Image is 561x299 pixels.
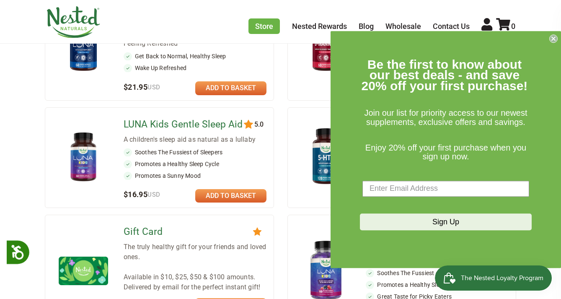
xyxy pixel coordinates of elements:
[435,265,553,291] iframe: Button to open loyalty program pop-up
[124,160,267,168] li: Promotes a Healthy Sleep Cycle
[385,22,421,31] a: Wholesale
[549,34,558,43] button: Close dialog
[511,22,515,31] span: 0
[292,22,347,31] a: Nested Rewards
[124,118,245,131] a: LUNA Kids Gentle Sleep Aid
[124,225,245,239] a: Gift Card
[46,6,101,38] img: Nested Naturals
[366,269,509,277] li: Soothes The Fussiest of Sleepers
[124,83,160,91] span: $21.95
[248,18,280,34] a: Store
[124,190,160,199] span: $16.95
[59,132,108,182] img: LUNA Kids Gentle Sleep Aid
[124,242,267,292] div: The truly healthy gift for your friends and loved ones. Available in $10, $25, $50 & $100 amounts...
[362,57,528,93] span: Be the first to know about our best deals - and save 20% off your first purchase!
[362,181,529,197] input: Enter Email Address
[147,191,160,198] span: USD
[124,172,267,180] li: Promotes a Sunny Mood
[124,148,267,156] li: Soothes The Fussiest of Sleepers
[301,125,351,189] img: 5-HTP Supplement
[59,257,108,285] img: Gift Card
[366,281,509,289] li: Promotes a Healthy Sleep Cycle
[331,31,561,268] div: FLYOUT Form
[147,83,160,91] span: USD
[360,213,532,230] button: Sign Up
[359,22,374,31] a: Blog
[365,143,526,161] span: Enjoy 20% off your first purchase when you sign up now.
[364,109,527,127] span: Join our list for priority access to our newest supplements, exclusive offers and savings.
[124,52,267,60] li: Get Back to Normal, Healthy Sleep
[124,64,267,72] li: Wake Up Refreshed
[496,22,515,31] a: 0
[433,22,470,31] a: Contact Us
[124,135,267,145] div: A children's sleep aid as natural as a lullaby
